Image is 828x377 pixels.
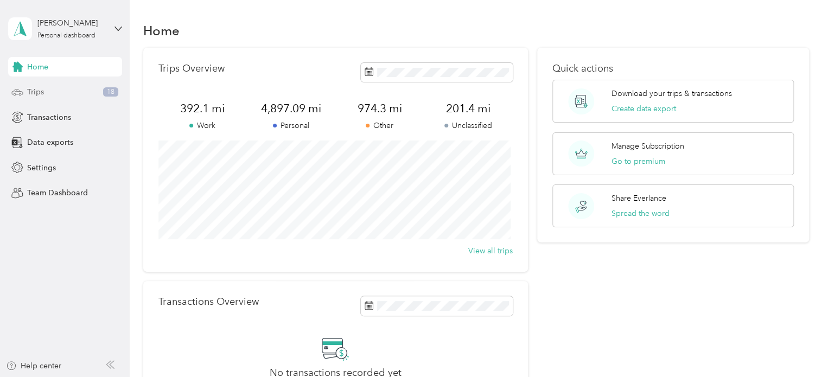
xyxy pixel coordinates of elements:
[612,193,666,204] p: Share Everlance
[335,120,424,131] p: Other
[552,63,794,74] p: Quick actions
[37,33,95,39] div: Personal dashboard
[335,101,424,116] span: 974.3 mi
[612,140,684,152] p: Manage Subscription
[612,88,732,99] p: Download your trips & transactions
[767,316,828,377] iframe: Everlance-gr Chat Button Frame
[158,63,225,74] p: Trips Overview
[37,17,105,29] div: [PERSON_NAME]
[27,137,73,148] span: Data exports
[247,120,335,131] p: Personal
[247,101,335,116] span: 4,897.09 mi
[143,25,180,36] h1: Home
[27,61,48,73] span: Home
[158,296,259,308] p: Transactions Overview
[27,162,56,174] span: Settings
[27,86,44,98] span: Trips
[158,120,247,131] p: Work
[612,156,665,167] button: Go to premium
[27,187,88,199] span: Team Dashboard
[6,360,61,372] button: Help center
[103,87,118,97] span: 18
[424,101,512,116] span: 201.4 mi
[612,208,670,219] button: Spread the word
[27,112,71,123] span: Transactions
[158,101,247,116] span: 392.1 mi
[612,103,676,114] button: Create data export
[468,245,513,257] button: View all trips
[424,120,512,131] p: Unclassified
